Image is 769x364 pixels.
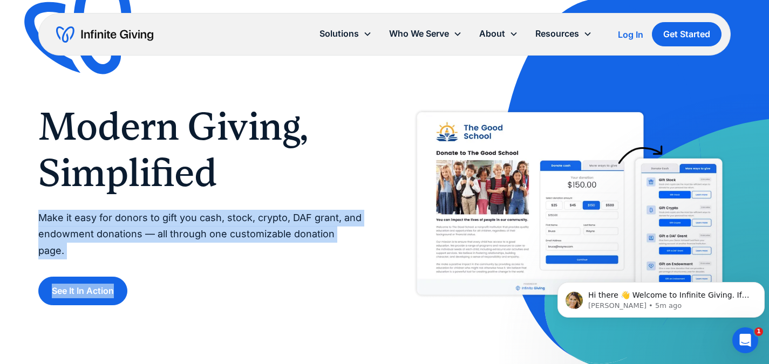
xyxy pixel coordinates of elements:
[618,30,643,39] div: Log In
[56,26,153,43] a: home
[311,22,380,45] div: Solutions
[754,327,763,336] span: 1
[527,22,601,45] div: Resources
[38,210,363,259] p: Make it easy for donors to gift you cash, stock, crypto, DAF grant, and endowment donations — all...
[553,259,769,335] iframe: Intercom notifications message
[380,22,471,45] div: Who We Serve
[732,327,758,353] iframe: Intercom live chat
[38,277,127,305] a: See It In Action
[652,22,722,46] a: Get Started
[618,28,643,41] a: Log In
[471,22,527,45] div: About
[535,26,579,41] div: Resources
[389,26,449,41] div: Who We Serve
[38,104,363,197] h1: Modern Giving, Simplified
[479,26,505,41] div: About
[319,26,359,41] div: Solutions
